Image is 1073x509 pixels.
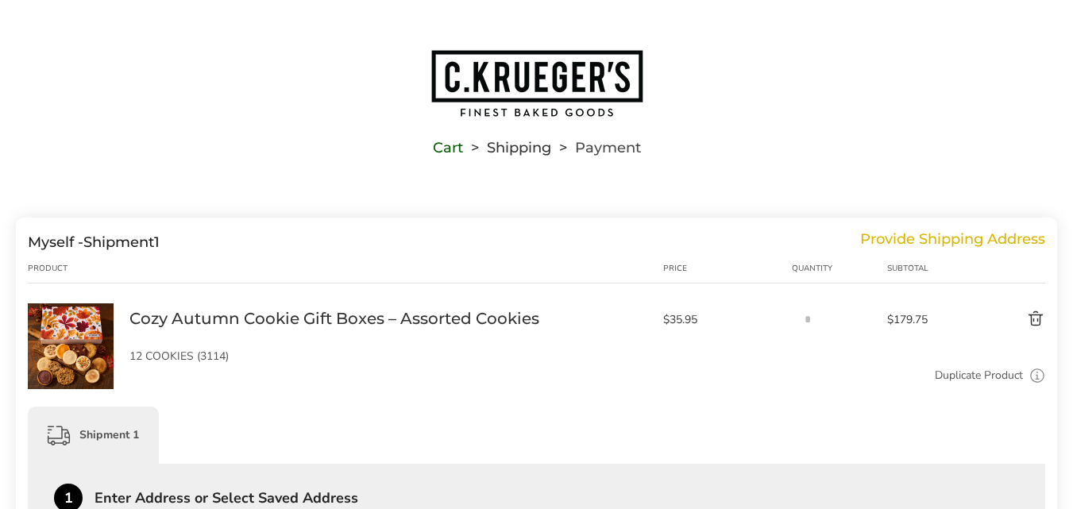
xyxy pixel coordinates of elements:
div: Shipment 1 [28,407,159,464]
div: Product [28,262,129,275]
span: 1 [154,233,160,251]
span: $179.75 [887,312,959,327]
div: Subtotal [887,262,959,275]
span: $35.95 [663,312,784,327]
img: Cozy Autumn Cookie Gift Boxes – Assorted Cookies [28,303,114,389]
button: Delete product [959,310,1045,329]
a: Cozy Autumn Cookie Gift Boxes – Assorted Cookies [28,303,114,318]
img: C.KRUEGER'S [430,48,644,118]
span: Payment [575,142,641,153]
div: Shipment [28,233,160,251]
a: Cozy Autumn Cookie Gift Boxes – Assorted Cookies [129,308,539,329]
span: Myself - [28,233,83,251]
a: Go to home page [16,48,1057,118]
a: Cart [433,142,463,153]
div: Price [663,262,792,275]
li: Shipping [463,142,551,153]
div: Enter Address or Select Saved Address [95,491,1045,505]
input: Quantity input [792,303,824,335]
div: Quantity [792,262,887,275]
p: 12 COOKIES (3114) [129,351,647,362]
a: Duplicate Product [935,367,1023,384]
div: Provide Shipping Address [860,233,1045,251]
